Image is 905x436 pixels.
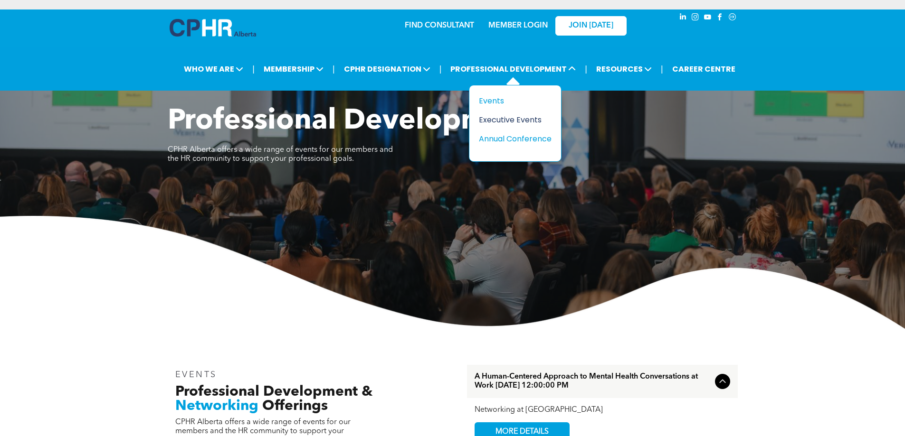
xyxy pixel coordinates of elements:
a: Annual Conference [479,133,552,145]
li: | [333,59,335,79]
li: | [661,59,663,79]
a: instagram [690,12,701,25]
div: Executive Events [479,114,544,126]
span: Professional Development [168,107,532,136]
span: EVENTS [175,371,218,379]
a: linkedin [678,12,688,25]
span: PROFESSIONAL DEVELOPMENT [448,60,579,78]
a: facebook [715,12,725,25]
span: CPHR DESIGNATION [341,60,433,78]
li: | [252,59,255,79]
a: Executive Events [479,114,552,126]
a: CAREER CENTRE [669,60,738,78]
span: CPHR Alberta offers a wide range of events for our members and the HR community to support your p... [168,146,393,163]
span: Networking [175,399,258,413]
img: A blue and white logo for cp alberta [170,19,256,37]
span: A Human-Centered Approach to Mental Health Conversations at Work [DATE] 12:00:00 PM [475,372,711,390]
div: Events [479,95,544,107]
span: RESOURCES [593,60,655,78]
a: Social network [727,12,738,25]
div: Annual Conference [479,133,544,145]
span: JOIN [DATE] [569,21,613,30]
a: MEMBER LOGIN [488,22,548,29]
a: FIND CONSULTANT [405,22,474,29]
span: MEMBERSHIP [261,60,326,78]
a: youtube [703,12,713,25]
span: Offerings [262,399,328,413]
li: | [439,59,442,79]
span: WHO WE ARE [181,60,246,78]
li: | [585,59,587,79]
span: Professional Development & [175,385,372,399]
div: Networking at [GEOGRAPHIC_DATA] [475,406,730,415]
a: JOIN [DATE] [555,16,627,36]
a: Events [479,95,552,107]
